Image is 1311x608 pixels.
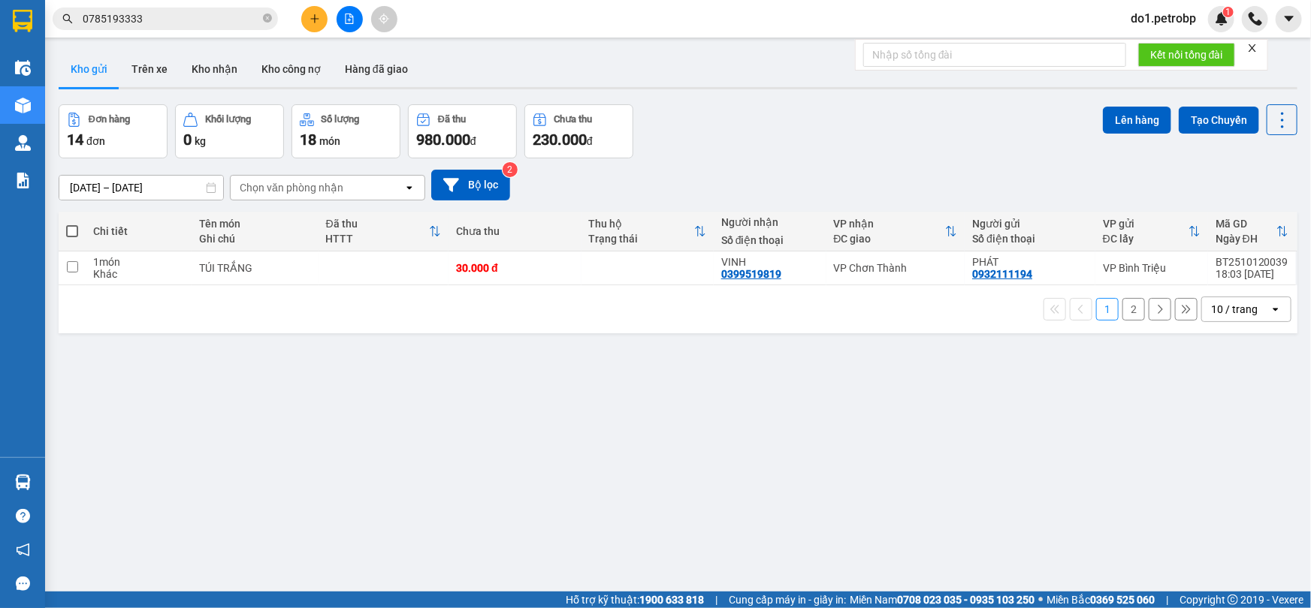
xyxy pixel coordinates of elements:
button: plus [301,6,328,32]
button: Lên hàng [1103,107,1171,134]
span: Kết nối tổng đài [1150,47,1223,63]
input: Tìm tên, số ĐT hoặc mã đơn [83,11,260,27]
button: aim [371,6,397,32]
button: Số lượng18món [292,104,400,158]
div: Người nhận [721,216,819,228]
sup: 1 [1223,7,1234,17]
div: 10 / trang [1211,302,1258,317]
button: Tạo Chuyến [1179,107,1259,134]
input: Nhập số tổng đài [863,43,1126,67]
div: VINH [721,256,819,268]
span: file-add [344,14,355,24]
span: ⚪️ [1038,597,1043,603]
button: Kho gửi [59,51,119,87]
button: Trên xe [119,51,180,87]
span: caret-down [1282,12,1296,26]
span: do1.petrobp [1119,9,1208,28]
span: kg [195,135,206,147]
div: Số lượng [322,114,360,125]
button: Đơn hàng14đơn [59,104,168,158]
div: Mã GD [1216,218,1276,230]
img: warehouse-icon [15,60,31,76]
div: Số điện thoại [721,234,819,246]
span: search [62,14,73,24]
img: warehouse-icon [15,135,31,151]
span: plus [310,14,320,24]
div: Người gửi [972,218,1088,230]
div: VP Chơn Thành [834,262,958,274]
div: 30.000 đ [456,262,573,274]
div: PHÁT [972,256,1088,268]
div: Chọn văn phòng nhận [240,180,343,195]
img: warehouse-icon [15,98,31,113]
div: Khối lượng [205,114,251,125]
div: 18:03 [DATE] [1216,268,1288,280]
span: món [319,135,340,147]
strong: 0369 525 060 [1090,594,1155,606]
div: BT2510120039 [1216,256,1288,268]
button: Khối lượng0kg [175,104,284,158]
img: phone-icon [1249,12,1262,26]
div: 0932111194 [972,268,1032,280]
input: Select a date range. [59,176,223,200]
div: Chưa thu [456,225,573,237]
button: caret-down [1276,6,1302,32]
div: Tên món [199,218,310,230]
div: VP nhận [834,218,946,230]
th: Toggle SortBy [319,212,449,251]
img: icon-new-feature [1215,12,1228,26]
span: | [715,591,717,608]
button: Kho công nợ [249,51,333,87]
span: 18 [300,131,316,149]
span: question-circle [16,509,30,523]
div: Trạng thái [589,233,694,245]
th: Toggle SortBy [581,212,714,251]
th: Toggle SortBy [826,212,965,251]
span: Hỗ trợ kỹ thuật: [566,591,704,608]
div: Chưa thu [554,114,593,125]
div: Đã thu [438,114,466,125]
div: Đã thu [326,218,430,230]
div: TÚI TRẮNG [199,262,310,274]
div: VP gửi [1103,218,1189,230]
button: Bộ lọc [431,170,510,200]
div: ĐC giao [834,233,946,245]
span: 14 [67,131,83,149]
img: warehouse-icon [15,474,31,490]
strong: 0708 023 035 - 0935 103 250 [897,594,1035,606]
button: 2 [1122,298,1145,321]
span: đ [470,135,476,147]
img: solution-icon [15,173,31,188]
span: close [1247,43,1258,53]
span: copyright [1228,594,1238,605]
div: Thu hộ [589,218,694,230]
div: 1 món [93,256,184,268]
button: 1 [1096,298,1119,321]
span: message [16,576,30,591]
div: ĐC lấy [1103,233,1189,245]
button: Kết nối tổng đài [1138,43,1235,67]
span: Miền Bắc [1047,591,1155,608]
div: Chi tiết [93,225,184,237]
div: Ngày ĐH [1216,233,1276,245]
th: Toggle SortBy [1095,212,1208,251]
span: 1 [1225,7,1231,17]
svg: open [403,182,415,194]
div: Khác [93,268,184,280]
button: file-add [337,6,363,32]
th: Toggle SortBy [1208,212,1296,251]
span: | [1166,591,1168,608]
div: 0399519819 [721,268,781,280]
div: Ghi chú [199,233,310,245]
div: Số điện thoại [972,233,1088,245]
div: Đơn hàng [89,114,130,125]
span: Cung cấp máy in - giấy in: [729,591,846,608]
span: đ [587,135,593,147]
strong: 1900 633 818 [639,594,704,606]
span: đơn [86,135,105,147]
span: Miền Nam [850,591,1035,608]
button: Kho nhận [180,51,249,87]
button: Hàng đã giao [333,51,420,87]
span: 980.000 [416,131,470,149]
div: VP Bình Triệu [1103,262,1201,274]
